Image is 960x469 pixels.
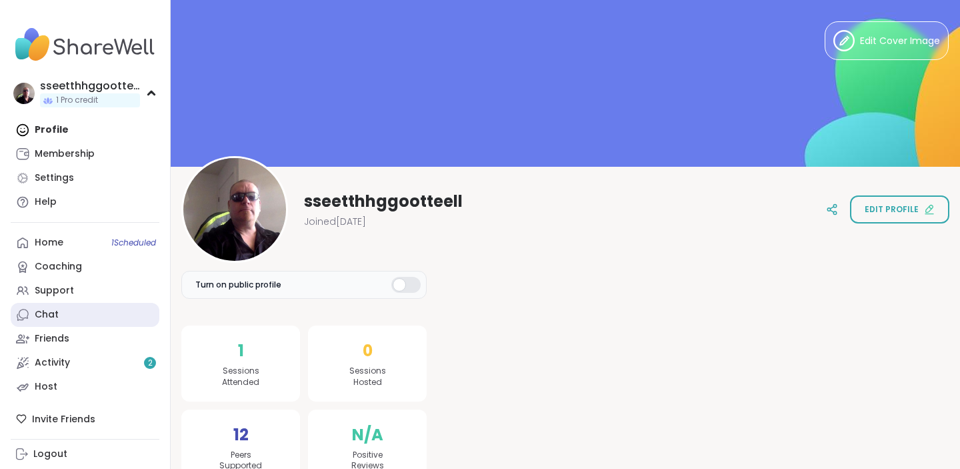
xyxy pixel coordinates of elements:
[35,332,69,346] div: Friends
[349,366,386,388] span: Sessions Hosted
[11,407,159,431] div: Invite Friends
[352,423,383,447] span: N/A
[860,34,940,48] span: Edit Cover Image
[238,339,244,363] span: 1
[11,351,159,375] a: Activity2
[222,366,259,388] span: Sessions Attended
[35,356,70,370] div: Activity
[11,142,159,166] a: Membership
[11,303,159,327] a: Chat
[850,195,949,223] button: Edit profile
[11,190,159,214] a: Help
[363,339,373,363] span: 0
[304,191,463,212] span: sseetthhggootteell
[233,423,249,447] span: 12
[11,231,159,255] a: Home1Scheduled
[40,79,140,93] div: sseetthhggootteell
[183,158,286,261] img: sseetthhggootteell
[13,83,35,104] img: sseetthhggootteell
[35,147,95,161] div: Membership
[35,284,74,298] div: Support
[11,375,159,399] a: Host
[111,238,156,248] span: 1 Scheduled
[11,166,159,190] a: Settings
[35,380,57,394] div: Host
[11,21,159,68] img: ShareWell Nav Logo
[11,327,159,351] a: Friends
[865,203,919,215] span: Edit profile
[35,260,82,274] div: Coaching
[56,95,98,106] span: 1 Pro credit
[825,21,949,60] button: Edit Cover Image
[195,279,281,291] span: Turn on public profile
[35,171,74,185] div: Settings
[11,279,159,303] a: Support
[148,358,153,369] span: 2
[35,195,57,209] div: Help
[35,308,59,322] div: Chat
[11,442,159,466] a: Logout
[11,255,159,279] a: Coaching
[33,448,67,461] div: Logout
[35,236,63,250] div: Home
[304,215,366,228] span: Joined [DATE]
